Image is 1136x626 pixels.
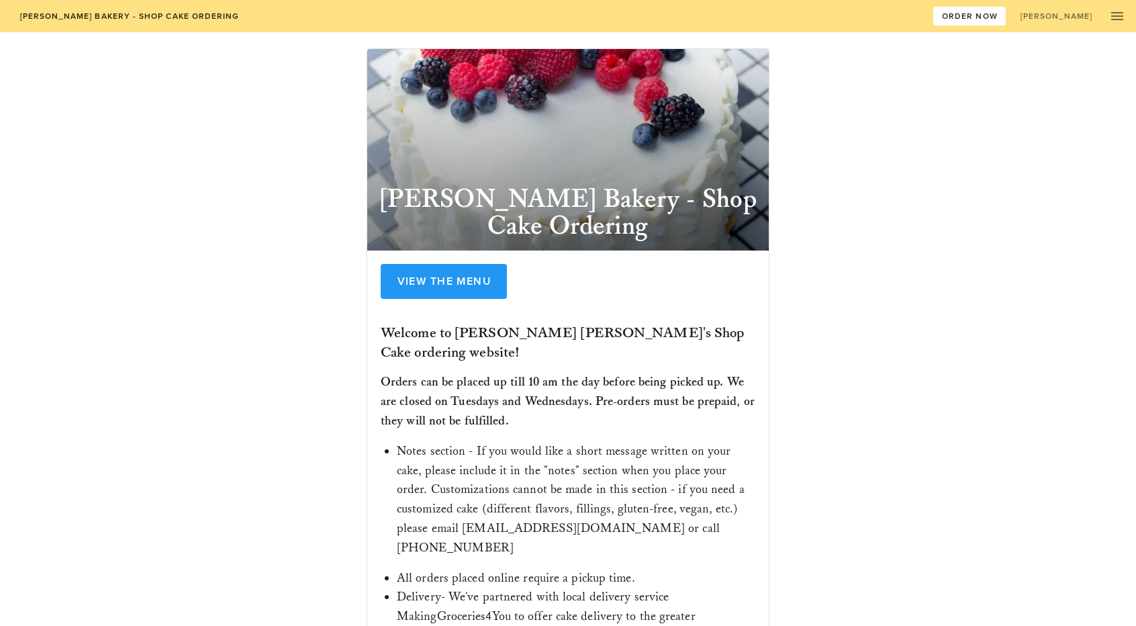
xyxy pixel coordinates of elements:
[396,275,491,288] span: View the Menu
[941,11,998,21] span: Order Now
[381,264,507,299] a: View the Menu
[397,442,755,558] p: Notes section - If you would like a short message written on your cake, please include it in the ...
[1011,7,1101,26] a: [PERSON_NAME]
[397,569,755,588] p: All orders placed online require a pickup time.
[1020,11,1093,21] span: [PERSON_NAME]
[378,186,758,240] h1: [PERSON_NAME] Bakery - Shop Cake Ordering
[381,374,755,429] strong: Orders can be placed up till 10 am the day before being picked up. We are closed on Tuesdays and ...
[19,11,239,21] span: [PERSON_NAME] Bakery - Shop Cake Ordering
[11,7,248,26] a: [PERSON_NAME] Bakery - Shop Cake Ordering
[381,324,745,361] strong: Welcome to [PERSON_NAME] [PERSON_NAME]'s Shop Cake ordering website!
[933,7,1006,26] a: Order Now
